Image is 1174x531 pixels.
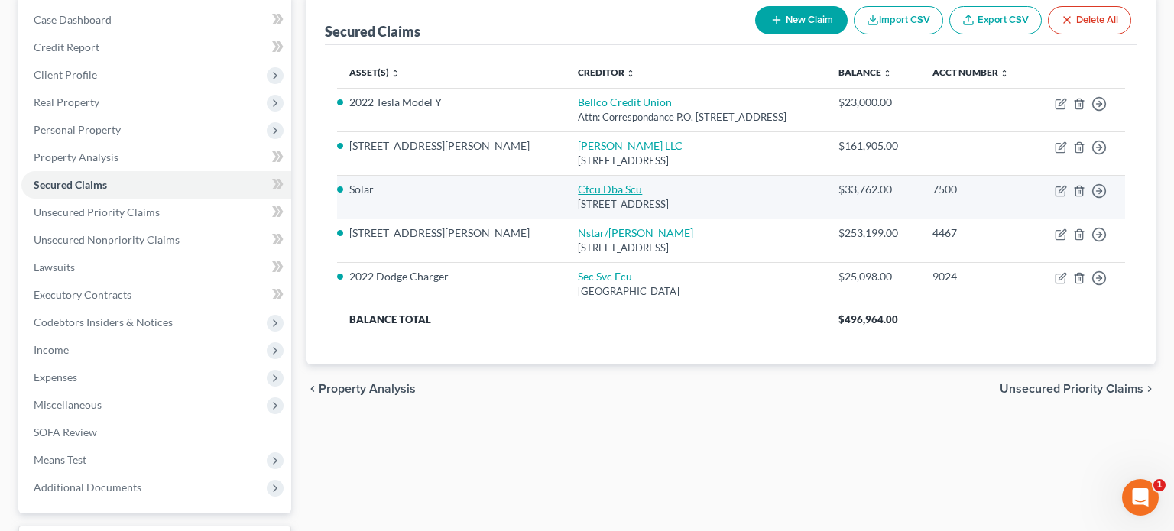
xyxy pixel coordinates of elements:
[1000,383,1156,395] button: Unsecured Priority Claims chevron_right
[34,178,107,191] span: Secured Claims
[883,69,892,78] i: unfold_more
[578,154,814,168] div: [STREET_ADDRESS]
[21,144,291,171] a: Property Analysis
[838,138,908,154] div: $161,905.00
[21,199,291,226] a: Unsecured Priority Claims
[838,182,908,197] div: $33,762.00
[34,426,97,439] span: SOFA Review
[578,183,642,196] a: Cfcu Dba Scu
[21,254,291,281] a: Lawsuits
[349,138,553,154] li: [STREET_ADDRESS][PERSON_NAME]
[34,151,118,164] span: Property Analysis
[578,241,814,255] div: [STREET_ADDRESS]
[34,206,160,219] span: Unsecured Priority Claims
[34,261,75,274] span: Lawsuits
[34,343,69,356] span: Income
[21,226,291,254] a: Unsecured Nonpriority Claims
[578,139,683,152] a: [PERSON_NAME] LLC
[21,281,291,309] a: Executory Contracts
[932,225,1020,241] div: 4467
[21,6,291,34] a: Case Dashboard
[34,481,141,494] span: Additional Documents
[578,270,632,283] a: Sec Svc Fcu
[838,66,892,78] a: Balance unfold_more
[838,313,898,325] span: $496,964.00
[578,284,814,299] div: [GEOGRAPHIC_DATA]
[34,288,131,301] span: Executory Contracts
[34,371,77,384] span: Expenses
[34,123,121,136] span: Personal Property
[349,182,553,197] li: Solar
[1153,479,1166,491] span: 1
[21,171,291,199] a: Secured Claims
[1000,69,1009,78] i: unfold_more
[34,96,99,108] span: Real Property
[838,225,908,241] div: $253,199.00
[21,34,291,61] a: Credit Report
[578,110,814,125] div: Attn: Correspondance P.O. [STREET_ADDRESS]
[34,398,102,411] span: Miscellaneous
[391,69,400,78] i: unfold_more
[325,22,420,40] div: Secured Claims
[932,182,1020,197] div: 7500
[854,6,943,34] button: Import CSV
[1143,383,1156,395] i: chevron_right
[932,66,1009,78] a: Acct Number unfold_more
[34,40,99,53] span: Credit Report
[34,453,86,466] span: Means Test
[578,197,814,212] div: [STREET_ADDRESS]
[34,233,180,246] span: Unsecured Nonpriority Claims
[1000,383,1143,395] span: Unsecured Priority Claims
[1122,479,1159,516] iframe: Intercom live chat
[34,68,97,81] span: Client Profile
[306,383,319,395] i: chevron_left
[306,383,416,395] button: chevron_left Property Analysis
[578,96,672,108] a: Bellco Credit Union
[349,269,553,284] li: 2022 Dodge Charger
[838,95,908,110] div: $23,000.00
[34,13,112,26] span: Case Dashboard
[319,383,416,395] span: Property Analysis
[838,269,908,284] div: $25,098.00
[349,225,553,241] li: [STREET_ADDRESS][PERSON_NAME]
[578,226,693,239] a: Nstar/[PERSON_NAME]
[578,66,635,78] a: Creditor unfold_more
[932,269,1020,284] div: 9024
[21,419,291,446] a: SOFA Review
[337,306,826,333] th: Balance Total
[755,6,848,34] button: New Claim
[626,69,635,78] i: unfold_more
[349,95,553,110] li: 2022 Tesla Model Y
[34,316,173,329] span: Codebtors Insiders & Notices
[1048,6,1131,34] button: Delete All
[349,66,400,78] a: Asset(s) unfold_more
[949,6,1042,34] a: Export CSV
